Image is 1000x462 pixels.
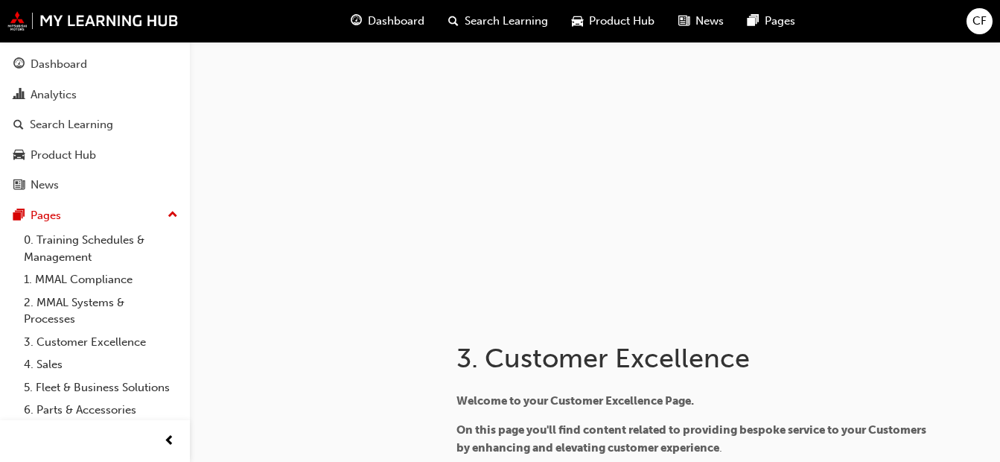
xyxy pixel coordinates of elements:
div: Product Hub [31,147,96,164]
span: . [719,441,722,455]
span: Dashboard [368,13,424,30]
span: Search Learning [465,13,548,30]
a: Analytics [6,81,184,109]
span: news-icon [678,12,690,31]
a: guage-iconDashboard [339,6,436,37]
a: 2. MMAL Systems & Processes [18,291,184,331]
span: Product Hub [589,13,655,30]
div: Search Learning [30,116,113,133]
img: mmal [7,11,179,31]
button: Pages [6,202,184,230]
span: pages-icon [13,209,25,223]
span: CF [972,13,987,30]
span: News [695,13,724,30]
span: up-icon [168,206,178,225]
span: car-icon [13,149,25,162]
a: search-iconSearch Learning [436,6,560,37]
h1: 3. Customer Excellence [456,342,887,375]
a: car-iconProduct Hub [560,6,666,37]
a: 5. Fleet & Business Solutions [18,376,184,399]
span: news-icon [13,179,25,192]
span: Pages [765,13,795,30]
div: Pages [31,207,61,224]
span: prev-icon [164,432,175,451]
span: search-icon [13,118,24,132]
a: 0. Training Schedules & Management [18,229,184,268]
span: car-icon [572,12,583,31]
div: News [31,177,59,194]
a: Dashboard [6,51,184,78]
a: 6. Parts & Accessories [18,399,184,422]
div: Dashboard [31,56,87,73]
button: CF [966,8,993,34]
span: pages-icon [748,12,759,31]
a: Search Learning [6,111,184,139]
button: DashboardAnalyticsSearch LearningProduct HubNews [6,48,184,202]
span: guage-icon [13,58,25,72]
a: 3. Customer Excellence [18,331,184,354]
a: pages-iconPages [736,6,807,37]
span: On this page you'll find content related to providing bespoke service to your Customers by enhanc... [456,423,929,455]
span: Welcome to your Customer Excellence Page. [456,394,694,408]
a: 4. Sales [18,353,184,376]
a: News [6,171,184,199]
a: Product Hub [6,142,184,169]
a: 1. MMAL Compliance [18,268,184,291]
span: chart-icon [13,89,25,102]
a: news-iconNews [666,6,736,37]
span: guage-icon [351,12,362,31]
span: search-icon [448,12,459,31]
div: Analytics [31,86,77,104]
